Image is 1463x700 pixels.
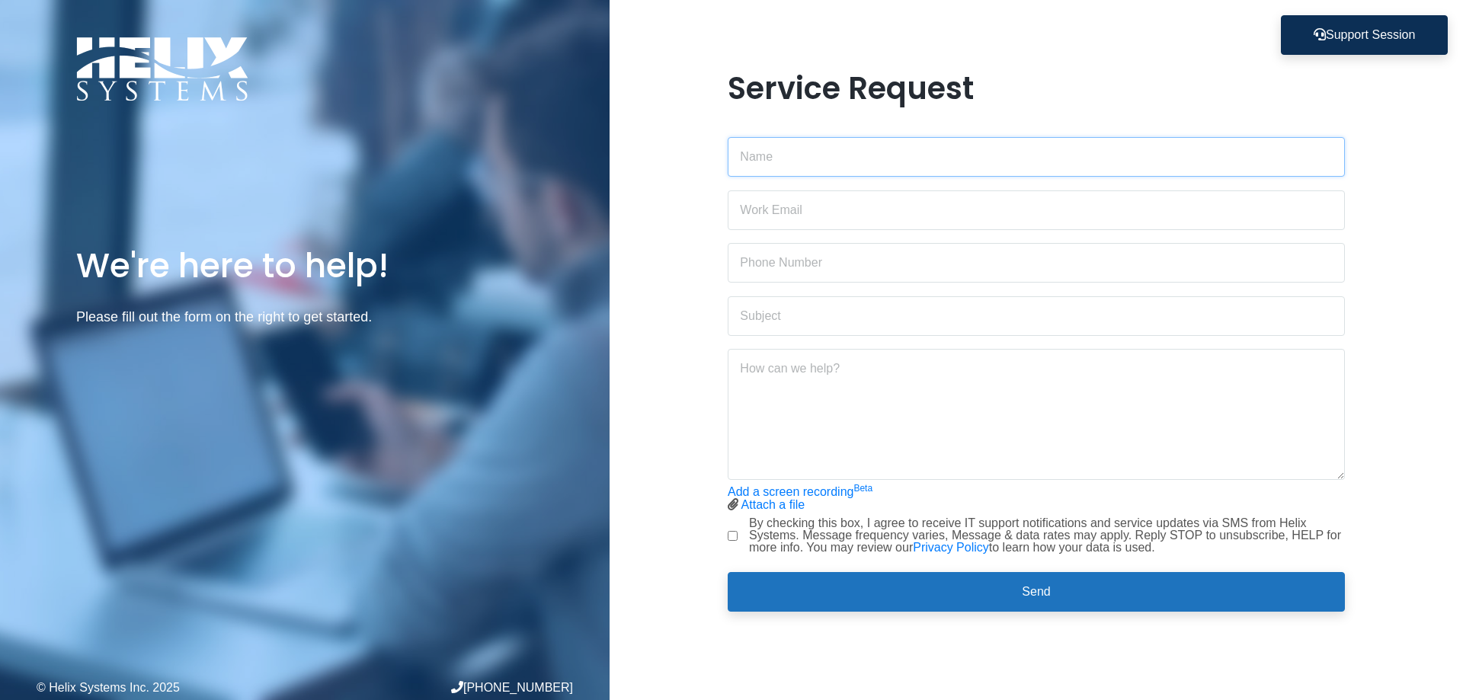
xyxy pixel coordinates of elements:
div: [PHONE_NUMBER] [305,681,573,694]
input: Subject [728,296,1345,336]
sup: Beta [853,483,872,494]
div: © Helix Systems Inc. 2025 [37,682,305,694]
p: Please fill out the form on the right to get started. [76,306,533,328]
a: Add a screen recordingBeta [728,485,872,498]
img: Logo [76,37,248,101]
button: Send [728,572,1345,612]
input: Name [728,137,1345,177]
a: Privacy Policy [913,541,989,554]
a: Attach a file [741,498,805,511]
h1: Service Request [728,70,1345,107]
label: By checking this box, I agree to receive IT support notifications and service updates via SMS fro... [749,517,1345,554]
h1: We're here to help! [76,244,533,287]
input: Work Email [728,190,1345,230]
input: Phone Number [728,243,1345,283]
button: Support Session [1281,15,1448,55]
